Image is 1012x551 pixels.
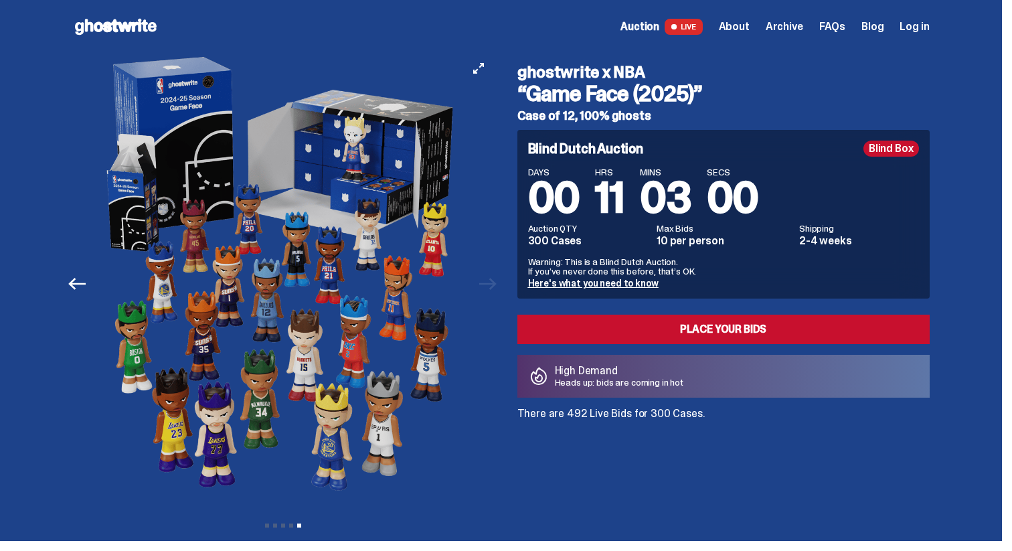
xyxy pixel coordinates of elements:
span: SECS [707,167,758,177]
dt: Max Bids [657,224,791,233]
span: DAYS [528,167,580,177]
span: MINS [640,167,691,177]
h3: “Game Face (2025)” [517,83,930,104]
p: Heads up: bids are coming in hot [555,378,684,387]
p: Warning: This is a Blind Dutch Auction. If you’ve never done this before, that’s OK. [528,257,919,276]
span: 00 [528,170,580,226]
a: Blog [861,21,883,32]
dt: Auction QTY [528,224,649,233]
p: High Demand [555,366,684,376]
p: There are 492 Live Bids for 300 Cases. [517,408,930,419]
a: Place your Bids [517,315,930,344]
dd: 10 per person [657,236,791,246]
button: View slide 5 [297,524,301,528]
span: HRS [595,167,624,177]
span: 03 [640,170,691,226]
img: NBA-Hero-5.png [99,54,467,514]
button: View slide 4 [289,524,293,528]
dd: 2-4 weeks [799,236,919,246]
button: View slide 3 [281,524,285,528]
a: Archive [766,21,803,32]
button: View full-screen [471,60,487,76]
a: Log in [900,21,929,32]
span: Auction [620,21,659,32]
button: View slide 1 [265,524,269,528]
span: LIVE [665,19,703,35]
dt: Shipping [799,224,919,233]
a: Auction LIVE [620,19,702,35]
span: 11 [595,170,624,226]
span: 00 [707,170,758,226]
button: View slide 2 [273,524,277,528]
dd: 300 Cases [528,236,649,246]
div: Blind Box [863,141,919,157]
button: Previous [63,269,92,299]
h4: Blind Dutch Auction [528,142,643,155]
h5: Case of 12, 100% ghosts [517,110,930,122]
h4: ghostwrite x NBA [517,64,930,80]
a: Here's what you need to know [528,277,659,289]
a: About [719,21,750,32]
a: FAQs [819,21,845,32]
